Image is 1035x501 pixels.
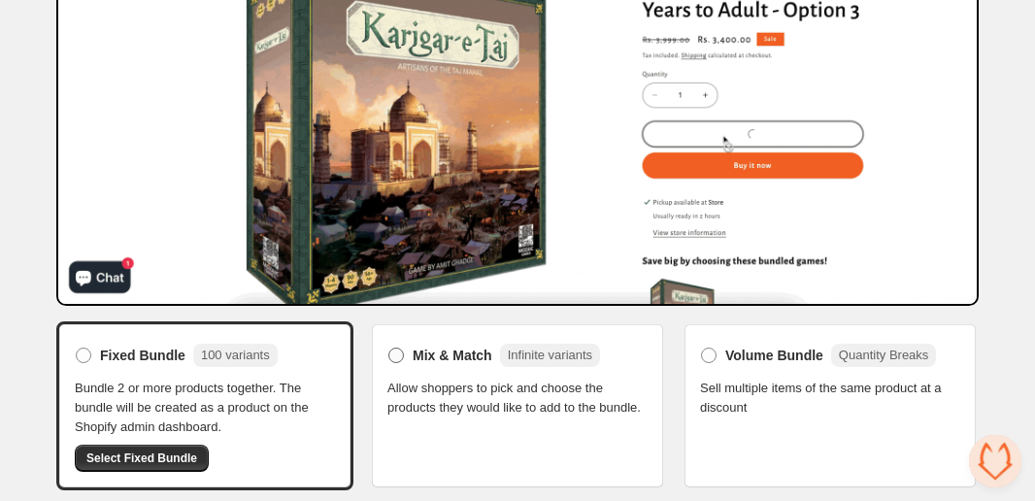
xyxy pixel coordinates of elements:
span: Volume Bundle [725,346,823,365]
span: Allow shoppers to pick and choose the products they would like to add to the bundle. [387,379,648,417]
a: Open chat [969,435,1021,487]
span: Infinite variants [508,348,592,362]
span: Quantity Breaks [839,348,929,362]
span: Bundle 2 or more products together. The bundle will be created as a product on the Shopify admin ... [75,379,335,437]
span: Mix & Match [413,346,492,365]
span: Sell multiple items of the same product at a discount [700,379,960,417]
button: Select Fixed Bundle [75,445,209,472]
span: Select Fixed Bundle [86,451,197,466]
span: Fixed Bundle [100,346,185,365]
span: 100 variants [201,348,270,362]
